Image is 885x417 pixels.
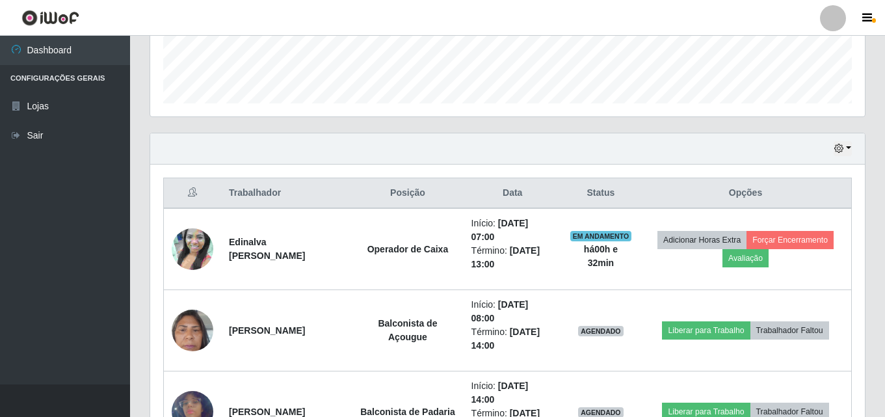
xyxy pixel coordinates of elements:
button: Avaliação [722,249,769,267]
strong: Operador de Caixa [367,244,449,254]
th: Data [464,178,562,209]
img: 1650687338616.jpeg [172,212,213,286]
strong: [PERSON_NAME] [229,407,305,417]
strong: Balconista de Açougue [378,318,437,342]
time: [DATE] 08:00 [471,299,529,323]
img: 1706817877089.jpeg [172,303,213,358]
span: AGENDADO [578,326,624,336]
li: Início: [471,298,554,325]
strong: [PERSON_NAME] [229,325,305,336]
th: Trabalhador [221,178,352,209]
th: Opções [640,178,852,209]
th: Status [562,178,640,209]
span: EM ANDAMENTO [570,231,632,241]
li: Término: [471,325,554,353]
time: [DATE] 07:00 [471,218,529,242]
img: CoreUI Logo [21,10,79,26]
strong: Balconista de Padaria [360,407,455,417]
strong: há 00 h e 32 min [584,244,618,268]
time: [DATE] 14:00 [471,381,529,405]
li: Início: [471,379,554,407]
li: Término: [471,244,554,271]
button: Forçar Encerramento [746,231,834,249]
button: Adicionar Horas Extra [657,231,746,249]
button: Liberar para Trabalho [662,321,750,340]
th: Posição [352,178,463,209]
li: Início: [471,217,554,244]
strong: Edinalva [PERSON_NAME] [229,237,305,261]
button: Trabalhador Faltou [750,321,829,340]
